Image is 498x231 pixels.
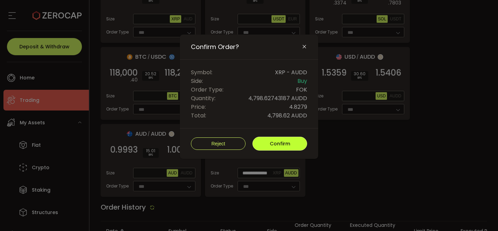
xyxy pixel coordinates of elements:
span: XRP - AUDD [275,68,307,77]
span: Order Type: [191,85,223,94]
button: Close [302,44,307,50]
span: Quantity: [191,94,215,103]
span: Confirm [270,140,290,147]
span: Side: [191,77,203,85]
span: FOK [296,85,307,94]
span: Symbol: [191,68,212,77]
span: Reject [211,141,225,146]
span: 4,798.62743187 AUDD [248,94,307,103]
div: Confirm Order? [180,35,318,159]
span: Confirm Order? [191,43,239,51]
button: Reject [191,137,246,150]
span: 4,798.62 AUDD [267,111,307,120]
span: Price: [191,103,206,111]
span: Buy [297,77,307,85]
iframe: Chat Widget [463,198,498,231]
button: Confirm [252,137,307,151]
span: Total: [191,111,206,120]
span: 4.8279 [289,103,307,111]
